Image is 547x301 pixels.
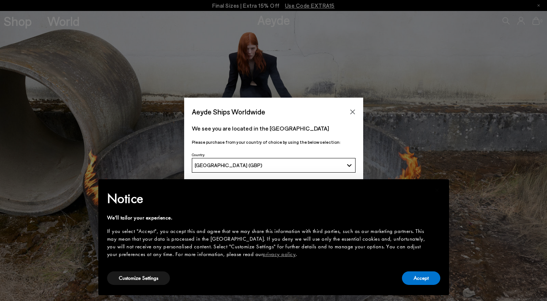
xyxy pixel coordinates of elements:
[263,251,296,258] a: privacy policy
[435,184,440,196] span: ×
[347,106,358,117] button: Close
[402,271,440,285] button: Accept
[107,227,429,258] div: If you select "Accept", you accept this and agree that we may share this information with third p...
[429,181,446,199] button: Close this notice
[192,124,356,133] p: We see you are located in the [GEOGRAPHIC_DATA]
[192,139,356,146] p: Please purchase from your country of choice by using the below selection:
[107,271,170,285] button: Customize Settings
[192,105,265,118] span: Aeyde Ships Worldwide
[192,153,205,157] span: Country
[107,189,429,208] h2: Notice
[107,214,429,222] div: We'll tailor your experience.
[195,162,262,168] span: [GEOGRAPHIC_DATA] (GBP)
